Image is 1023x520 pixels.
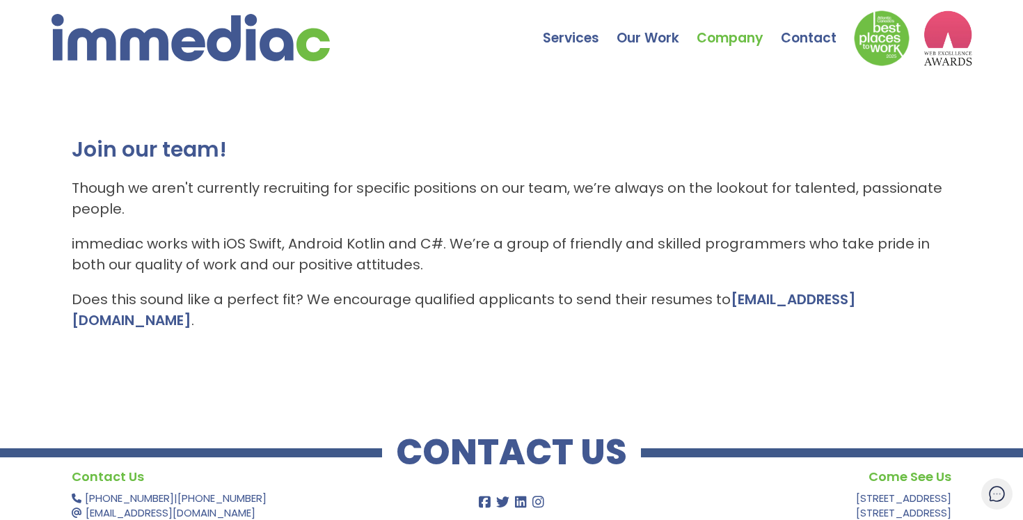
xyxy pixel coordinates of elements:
a: Services [543,3,617,52]
a: [PHONE_NUMBER] [85,491,174,505]
a: Our Work [617,3,697,52]
h2: Join our team! [72,136,951,164]
p: Though we aren't currently recruiting for specific positions on our team, we’re always on the loo... [72,178,951,219]
h4: Contact Us [72,466,428,487]
a: Company [697,3,781,52]
h4: Come See Us [595,466,951,487]
img: logo2_wea_nobg.webp [923,10,972,66]
img: immediac [51,14,330,61]
h2: CONTACT US [382,439,641,466]
img: Down [854,10,910,66]
a: Contact [781,3,854,52]
a: [EMAIL_ADDRESS][DOMAIN_NAME] [86,505,255,520]
p: immediac works with iOS Swift, Android Kotlin and C#. We’re a group of friendly and skilled progr... [72,233,951,275]
p: | [72,491,428,520]
p: Does this sound like a perfect fit? We encourage qualified applicants to send their resumes to . [72,289,951,331]
a: [PHONE_NUMBER] [177,491,267,505]
a: [STREET_ADDRESS][STREET_ADDRESS] [856,491,951,520]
